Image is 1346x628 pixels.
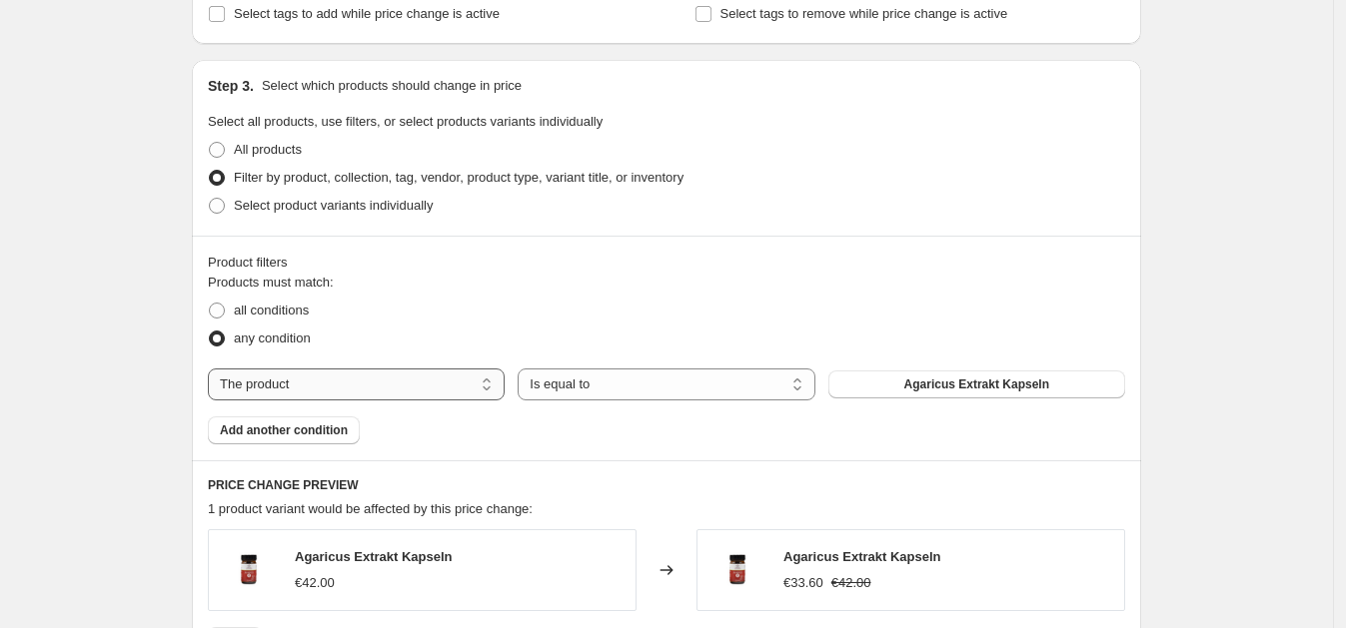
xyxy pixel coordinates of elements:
span: All products [234,142,302,157]
div: Product filters [208,253,1125,273]
span: Filter by product, collection, tag, vendor, product type, variant title, or inventory [234,170,683,185]
span: Select product variants individually [234,198,433,213]
img: DesignohneTitel_99_80x.png [219,540,279,600]
span: 1 product variant would be affected by this price change: [208,501,533,516]
button: Add another condition [208,416,360,444]
span: Add another condition [220,422,348,438]
h6: PRICE CHANGE PREVIEW [208,477,1125,493]
span: Products must match: [208,275,334,290]
strike: €42.00 [831,573,871,593]
span: Agaricus Extrakt Kapseln [783,549,941,564]
span: any condition [234,330,311,345]
span: Select tags to remove while price change is active [720,6,1008,21]
span: Agaricus Extrakt Kapseln [295,549,453,564]
p: Select which products should change in price [262,76,522,96]
div: €33.60 [783,573,823,593]
span: Select all products, use filters, or select products variants individually [208,114,603,129]
div: €42.00 [295,573,335,593]
button: Agaricus Extrakt Kapseln [828,370,1125,398]
span: all conditions [234,303,309,317]
img: DesignohneTitel_99_80x.png [707,540,767,600]
h2: Step 3. [208,76,254,96]
span: Select tags to add while price change is active [234,6,500,21]
span: Agaricus Extrakt Kapseln [904,376,1049,392]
